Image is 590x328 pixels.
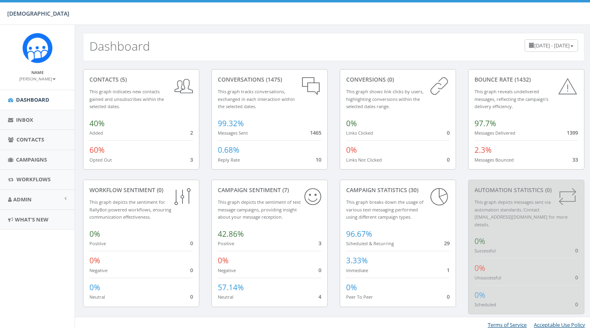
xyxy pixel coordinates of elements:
span: 99.32% [218,118,244,129]
span: 0 [447,293,450,300]
img: Rally_Corp_Icon.png [22,33,53,63]
small: This graph indicates new contacts gained and unsubscribes within the selected dates. [89,88,164,109]
span: 0% [346,145,357,155]
div: Campaign Statistics [346,186,450,194]
span: [DEMOGRAPHIC_DATA] [7,10,69,17]
div: contacts [89,76,193,84]
span: Workflows [16,176,51,183]
span: 0.68% [218,145,239,155]
span: 33 [572,156,578,163]
span: 0% [346,118,357,129]
span: 0 [575,247,578,254]
small: Neutral [89,294,105,300]
span: 0 [575,301,578,308]
span: [DATE] - [DATE] [534,42,570,49]
small: Negative [89,267,107,273]
span: 1399 [567,129,578,136]
span: 0% [346,282,357,293]
span: 1 [447,266,450,274]
span: 0% [89,282,100,293]
span: 10 [316,156,321,163]
span: 0 [190,266,193,274]
div: Campaign Sentiment [218,186,321,194]
span: 96.67% [346,229,372,239]
span: 0% [474,263,485,273]
span: 29 [444,240,450,247]
span: 40% [89,118,105,129]
small: Messages Sent [218,130,248,136]
div: Bounce Rate [474,76,578,84]
small: This graph shows link clicks by users, highlighting conversions within the selected dates range. [346,88,424,109]
small: [PERSON_NAME] [19,76,56,82]
span: 3.33% [346,255,368,266]
small: This graph depicts messages sent via automation standards. Contact [EMAIL_ADDRESS][DOMAIN_NAME] f... [474,199,568,228]
small: Negative [218,267,236,273]
small: Peer To Peer [346,294,373,300]
span: (1432) [513,76,531,83]
span: Inbox [16,116,33,123]
span: 2 [190,129,193,136]
span: Admin [13,196,32,203]
small: This graph breaks down the usage of various text messaging performed using different campaign types. [346,199,424,220]
small: Scheduled [474,301,496,307]
div: Automation Statistics [474,186,578,194]
span: (0) [543,186,551,194]
small: Opted Out [89,157,112,163]
small: Links Clicked [346,130,373,136]
small: This graph depicts the sentiment of text message campaigns, providing insight about your message ... [218,199,301,220]
span: 97.7% [474,118,496,129]
h2: Dashboard [89,39,150,53]
span: (0) [386,76,394,83]
span: (7) [281,186,289,194]
small: Reply Rate [218,157,240,163]
small: Name [31,70,44,75]
small: Messages Delivered [474,130,515,136]
span: 0% [474,236,485,246]
span: Contacts [16,136,44,143]
span: 0 [447,156,450,163]
small: Successful [474,248,496,254]
small: Added [89,130,103,136]
small: Links Not Clicked [346,157,382,163]
small: Neutral [218,294,233,300]
span: 60% [89,145,105,155]
span: 0 [190,293,193,300]
span: 0 [447,129,450,136]
div: Workflow Sentiment [89,186,193,194]
span: Campaigns [16,156,47,163]
span: 1465 [310,129,321,136]
span: Dashboard [16,96,49,103]
span: (30) [407,186,418,194]
small: This graph reveals undelivered messages, reflecting the campaign's delivery efficiency. [474,88,548,109]
span: (5) [119,76,127,83]
span: 3 [318,240,321,247]
span: 42.86% [218,229,244,239]
span: 0 [190,240,193,247]
span: 0% [474,290,485,300]
span: 57.14% [218,282,244,293]
span: 2.3% [474,145,492,155]
span: (0) [155,186,163,194]
span: What's New [15,216,49,223]
div: conversions [346,76,450,84]
small: Positive [89,240,106,246]
small: Scheduled & Recurring [346,240,394,246]
span: 0 [318,266,321,274]
span: 4 [318,293,321,300]
span: 3 [190,156,193,163]
span: (1475) [264,76,282,83]
small: This graph depicts the sentiment for RallyBot-powered workflows, ensuring communication effective... [89,199,171,220]
small: Unsuccessful [474,275,501,281]
small: Immediate [346,267,368,273]
span: 0% [89,229,100,239]
div: conversations [218,76,321,84]
a: [PERSON_NAME] [19,75,56,82]
small: Positive [218,240,234,246]
span: 0 [575,274,578,281]
span: 0% [218,255,229,266]
small: This graph tracks conversations, exchanged in each interaction within the selected dates. [218,88,295,109]
small: Messages Bounced [474,157,514,163]
span: 0% [89,255,100,266]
